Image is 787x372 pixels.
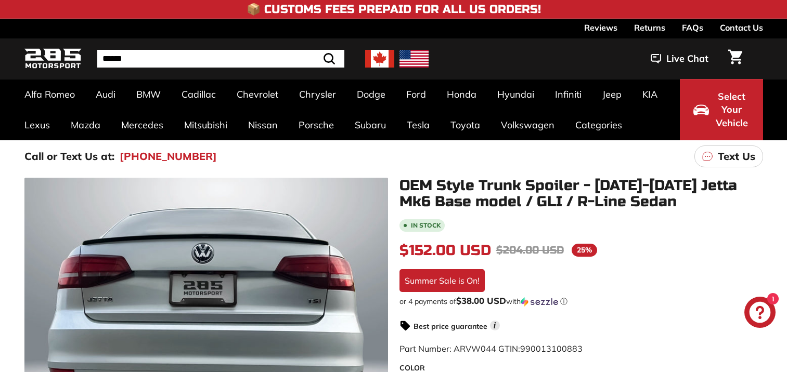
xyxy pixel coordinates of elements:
a: BMW [126,79,171,110]
div: or 4 payments of with [399,296,763,307]
a: [PHONE_NUMBER] [120,149,217,164]
a: Alfa Romeo [14,79,85,110]
a: Cadillac [171,79,226,110]
a: Ford [396,79,436,110]
span: $38.00 USD [456,295,506,306]
h4: 📦 Customs Fees Prepaid for All US Orders! [247,3,541,16]
img: Sezzle [521,297,558,307]
a: Porsche [288,110,344,140]
a: Infiniti [545,79,592,110]
a: Volkswagen [491,110,565,140]
div: or 4 payments of$38.00 USDwithSezzle Click to learn more about Sezzle [399,296,763,307]
a: Dodge [346,79,396,110]
img: Logo_285_Motorsport_areodynamics_components [24,47,82,71]
a: Contact Us [720,19,763,36]
b: In stock [411,222,441,229]
a: Nissan [238,110,288,140]
input: Search [97,50,344,68]
span: i [490,321,500,330]
a: Audi [85,79,126,110]
a: Tesla [396,110,440,140]
h1: OEM Style Trunk Spoiler - [DATE]-[DATE] Jetta Mk6 Base model / GLI / R-Line Sedan [399,178,763,210]
a: Subaru [344,110,396,140]
inbox-online-store-chat: Shopify online store chat [741,297,779,330]
a: Jeep [592,79,632,110]
a: Toyota [440,110,491,140]
a: Text Us [694,145,763,167]
a: FAQs [682,19,703,36]
div: Summer Sale is On! [399,269,485,292]
a: Categories [565,110,633,140]
strong: Best price guarantee [414,322,487,331]
a: Hyundai [487,79,545,110]
a: Chrysler [289,79,346,110]
span: $152.00 USD [399,242,491,259]
a: Returns [634,19,665,36]
a: Mazda [60,110,111,140]
a: Lexus [14,110,60,140]
span: Select Your Vehicle [714,90,750,130]
a: Chevrolet [226,79,289,110]
span: 25% [572,244,597,257]
a: Cart [722,41,749,76]
a: KIA [632,79,668,110]
button: Select Your Vehicle [680,79,763,140]
p: Text Us [718,149,755,164]
button: Live Chat [637,46,722,72]
p: Call or Text Us at: [24,149,114,164]
span: 990013100883 [520,343,583,354]
span: $204.00 USD [496,244,564,257]
span: Part Number: ARVW044 GTIN: [399,343,583,354]
a: Mercedes [111,110,174,140]
a: Reviews [584,19,617,36]
span: Live Chat [666,52,708,65]
a: Honda [436,79,487,110]
a: Mitsubishi [174,110,238,140]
